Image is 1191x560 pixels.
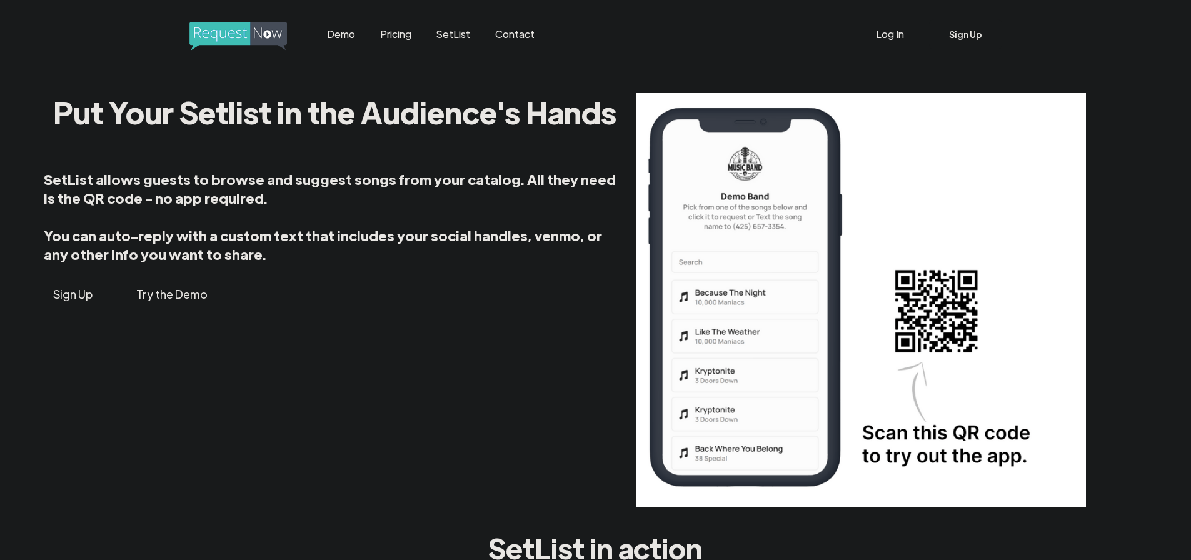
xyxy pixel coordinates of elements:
[424,15,483,54] a: SetList
[368,15,424,54] a: Pricing
[483,15,547,54] a: Contact
[127,279,217,309] a: Try the Demo
[44,279,102,309] a: Sign Up
[189,22,283,47] a: home
[44,170,616,263] strong: SetList allows guests to browse and suggest songs from your catalog. All they need is the QR code...
[44,93,626,131] h2: Put Your Setlist in the Audience's Hands
[189,22,310,51] img: requestnow logo
[314,15,368,54] a: Demo
[863,12,917,56] a: Log In
[929,19,1002,49] a: Sign Up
